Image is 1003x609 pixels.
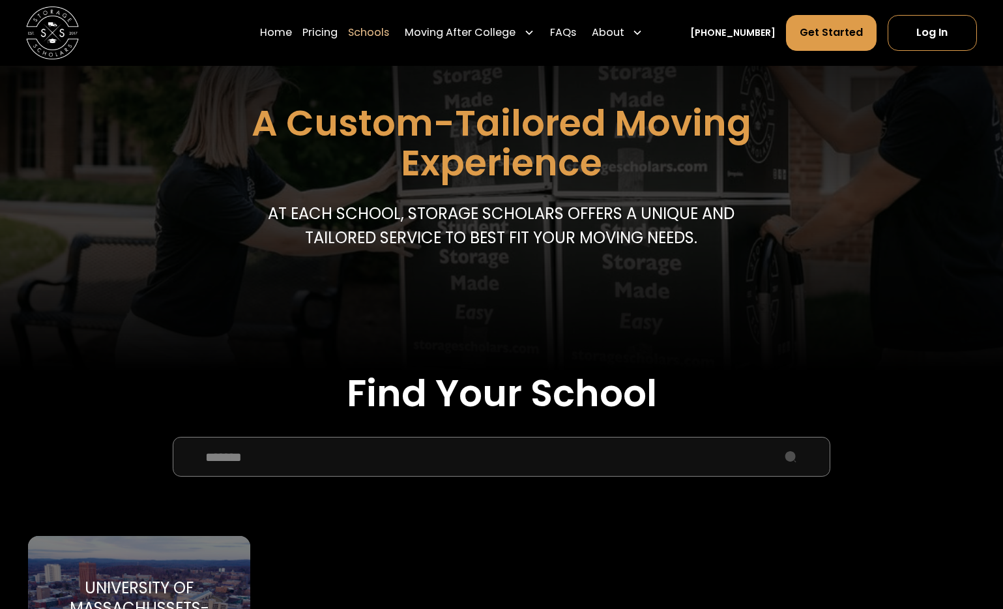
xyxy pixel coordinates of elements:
div: About [587,14,648,51]
a: Get Started [786,15,877,50]
a: [PHONE_NUMBER] [690,26,776,40]
div: Moving After College [405,25,516,40]
div: About [592,25,624,40]
a: Log In [888,15,977,50]
a: Schools [348,14,389,51]
a: Home [260,14,292,51]
a: FAQs [550,14,576,51]
h1: A Custom-Tailored Moving Experience [186,103,817,183]
a: Pricing [302,14,338,51]
p: At each school, storage scholars offers a unique and tailored service to best fit your Moving needs. [262,202,742,250]
img: Storage Scholars main logo [26,7,79,59]
div: Moving After College [400,14,539,51]
h2: Find Your School [28,372,974,416]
